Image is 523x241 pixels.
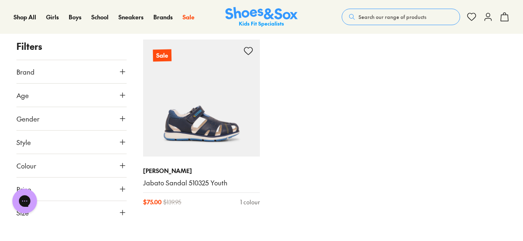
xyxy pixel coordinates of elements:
[153,13,173,21] a: Brands
[143,178,260,187] a: Jabato Sandal 510325 Youth
[16,107,127,130] button: Gender
[153,49,171,62] p: Sale
[16,60,127,83] button: Brand
[16,131,127,154] button: Style
[16,161,36,171] span: Colour
[143,198,162,206] span: $ 75.00
[163,198,181,206] span: $ 139.95
[225,7,298,27] img: SNS_Logo_Responsive.svg
[16,84,127,107] button: Age
[8,186,41,216] iframe: Gorgias live chat messenger
[16,184,31,194] span: Price
[143,166,260,175] p: [PERSON_NAME]
[183,13,194,21] a: Sale
[342,9,460,25] button: Search our range of products
[16,90,29,100] span: Age
[16,178,127,201] button: Price
[240,198,260,206] div: 1 colour
[143,40,260,157] a: Sale
[91,13,109,21] a: School
[16,154,127,177] button: Colour
[16,67,35,77] span: Brand
[16,137,31,147] span: Style
[46,13,59,21] a: Girls
[69,13,81,21] a: Boys
[118,13,143,21] a: Sneakers
[225,7,298,27] a: Shoes & Sox
[16,114,39,124] span: Gender
[16,40,127,53] p: Filters
[14,13,36,21] a: Shop All
[359,13,426,21] span: Search our range of products
[16,201,127,224] button: Size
